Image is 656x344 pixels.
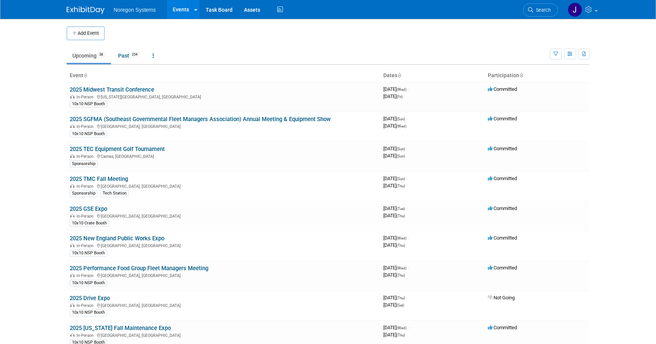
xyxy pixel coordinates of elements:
[77,154,96,159] span: In-Person
[70,250,107,257] div: 10x10 NSP Booth
[112,48,145,63] a: Past254
[488,146,517,151] span: Committed
[383,235,409,241] span: [DATE]
[488,325,517,330] span: Committed
[485,69,589,82] th: Participation
[397,124,406,128] span: (Wed)
[383,86,409,92] span: [DATE]
[488,86,517,92] span: Committed
[397,273,405,277] span: (Thu)
[70,146,165,153] a: 2025 TEC Equipment Golf Tournament
[67,48,111,63] a: Upcoming38
[397,326,406,330] span: (Wed)
[406,205,407,211] span: -
[70,272,377,278] div: [GEOGRAPHIC_DATA], [GEOGRAPHIC_DATA]
[70,86,154,93] a: 2025 Midwest Transit Conference
[70,160,98,167] div: Sponsorship
[70,220,109,227] div: 10x10 Crate Booth
[77,95,96,100] span: In-Person
[70,131,107,137] div: 10x10 NSP Booth
[383,93,403,99] span: [DATE]
[83,72,87,78] a: Sort by Event Name
[70,242,377,248] div: [GEOGRAPHIC_DATA], [GEOGRAPHIC_DATA]
[568,3,582,17] img: Johana Gil
[70,213,377,219] div: [GEOGRAPHIC_DATA], [GEOGRAPHIC_DATA]
[130,52,140,58] span: 254
[406,295,407,300] span: -
[397,147,405,151] span: (Sun)
[70,235,164,242] a: 2025 New England Public Works Expo
[70,302,377,308] div: [GEOGRAPHIC_DATA], [GEOGRAPHIC_DATA]
[67,6,105,14] img: ExhibitDay
[77,124,96,129] span: In-Person
[383,123,406,129] span: [DATE]
[383,302,404,308] span: [DATE]
[77,273,96,278] span: In-Person
[488,235,517,241] span: Committed
[114,7,156,13] span: Noregon Systems
[70,124,75,128] img: In-Person Event
[523,3,558,17] a: Search
[77,243,96,248] span: In-Person
[406,146,407,151] span: -
[383,116,407,121] span: [DATE]
[533,7,551,13] span: Search
[397,72,401,78] a: Sort by Start Date
[397,266,406,270] span: (Wed)
[70,205,107,212] a: 2025 GSE Expo
[397,236,406,240] span: (Wed)
[397,154,405,158] span: (Sun)
[488,205,517,211] span: Committed
[70,183,377,189] div: [GEOGRAPHIC_DATA], [GEOGRAPHIC_DATA]
[383,272,405,278] span: [DATE]
[70,265,208,272] a: 2025 Performance Food Group Fleet Managers Meeting
[383,176,407,181] span: [DATE]
[397,243,405,247] span: (Thu)
[406,176,407,181] span: -
[70,309,107,316] div: 10x10 NSP Booth
[70,176,128,182] a: 2025 TMC Fall Meeting
[70,273,75,277] img: In-Person Event
[397,207,405,211] span: (Tue)
[70,280,107,286] div: 10x10 NSP Booth
[397,177,405,181] span: (Sun)
[408,86,409,92] span: -
[70,116,331,123] a: 2025 SGFMA (Southeast Governmental Fleet Managers Association) Annual Meeting & Equipment Show
[383,242,405,248] span: [DATE]
[70,153,377,159] div: Camas, [GEOGRAPHIC_DATA]
[397,303,404,307] span: (Sat)
[70,303,75,307] img: In-Person Event
[408,325,409,330] span: -
[97,52,105,58] span: 38
[67,69,380,82] th: Event
[70,190,98,197] div: Sponsorship
[383,146,407,151] span: [DATE]
[383,205,407,211] span: [DATE]
[77,184,96,189] span: In-Person
[383,213,405,218] span: [DATE]
[70,123,377,129] div: [GEOGRAPHIC_DATA], [GEOGRAPHIC_DATA]
[70,325,171,332] a: 2025 [US_STATE] Fall Maintenance Expo
[383,265,409,271] span: [DATE]
[397,87,406,92] span: (Wed)
[67,26,105,40] button: Add Event
[70,184,75,188] img: In-Person Event
[397,184,405,188] span: (Thu)
[397,333,405,337] span: (Thu)
[383,183,405,188] span: [DATE]
[70,333,75,337] img: In-Person Event
[70,101,107,107] div: 10x10 NSP Booth
[519,72,523,78] a: Sort by Participation Type
[100,190,129,197] div: Tech Station
[70,332,377,338] div: [GEOGRAPHIC_DATA], [GEOGRAPHIC_DATA]
[488,265,517,271] span: Committed
[77,333,96,338] span: In-Person
[383,153,405,159] span: [DATE]
[488,176,517,181] span: Committed
[397,117,405,121] span: (Sun)
[397,214,405,218] span: (Thu)
[488,116,517,121] span: Committed
[383,295,407,300] span: [DATE]
[406,116,407,121] span: -
[408,235,409,241] span: -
